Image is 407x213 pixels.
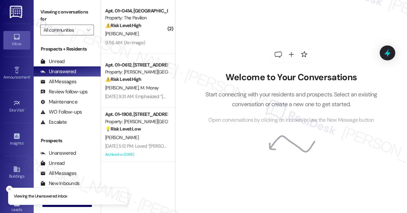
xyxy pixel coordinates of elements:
a: Site Visit • [3,97,30,116]
h2: Welcome to Your Conversations [195,72,387,83]
div: Property: [PERSON_NAME][GEOGRAPHIC_DATA] [105,118,167,125]
div: Prospects + Residents [34,45,101,53]
span: Open conversations by clicking on inboxes or use the New Message button [208,116,374,124]
div: [DATE] 9:31 AM: Emphasized “[PERSON_NAME] ([PERSON_NAME][GEOGRAPHIC_DATA]): Hi [PERSON_NAME], I u... [105,93,352,99]
div: Property: The Pavilion [105,14,167,22]
p: Viewing the Unanswered inbox [14,193,67,200]
div: All Messages [40,78,76,85]
div: Unread [40,58,65,65]
div: 9:56 AM: (An Image) [105,39,145,45]
strong: ⚠️ Risk Level: High [105,76,141,82]
a: Insights • [3,130,30,149]
div: All Messages [40,170,76,177]
strong: 💡 Risk Level: Low [105,126,141,132]
a: Inbox [3,31,30,49]
span: • [24,107,25,112]
div: Escalate [40,119,67,126]
div: [DATE] 5:12 PM: Loved “[PERSON_NAME] ([PERSON_NAME][GEOGRAPHIC_DATA]): Got it! I'll pass this in…” [105,143,308,149]
span: [PERSON_NAME] [105,31,139,37]
span: [PERSON_NAME] [105,134,139,141]
button: Close toast [6,186,13,192]
div: Prospects [34,137,101,144]
span: • [23,140,24,145]
div: Unread [40,160,65,167]
label: Viewing conversations for [40,7,94,25]
div: Apt. 01~1908, [STREET_ADDRESS][PERSON_NAME] [105,111,167,118]
span: • [30,74,31,79]
div: Property: [PERSON_NAME][GEOGRAPHIC_DATA] [105,68,167,75]
a: Buildings [3,163,30,182]
div: WO Follow-ups [40,109,82,116]
div: Unanswered [40,150,76,157]
strong: ⚠️ Risk Level: High [105,22,141,28]
div: New Inbounds [40,180,79,187]
i:  [87,27,90,33]
div: Archived on [DATE] [104,150,168,159]
p: Start connecting with your residents and prospects. Select an existing conversation or create a n... [195,90,387,109]
div: Review follow-ups [40,88,88,95]
img: ResiDesk Logo [10,6,24,18]
div: Unanswered [40,68,76,75]
span: M. Moray [141,85,159,91]
div: Apt. 01~0612, [STREET_ADDRESS][PERSON_NAME] [105,61,167,68]
input: All communities [43,25,83,35]
div: Maintenance [40,98,77,105]
div: Apt. 01~0414, [GEOGRAPHIC_DATA][PERSON_NAME] [105,7,167,14]
span: [PERSON_NAME] [105,85,141,91]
